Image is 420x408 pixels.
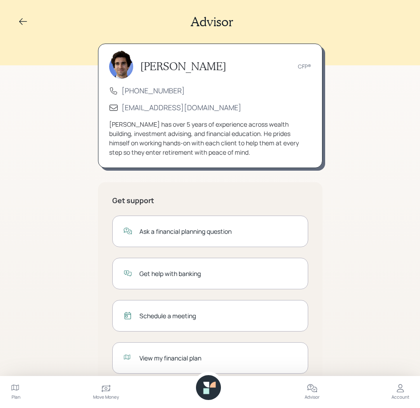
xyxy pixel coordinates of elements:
[139,269,297,278] div: Get help with banking
[139,353,297,363] div: View my financial plan
[305,394,320,401] div: Advisor
[140,60,226,73] h3: [PERSON_NAME]
[122,103,241,112] a: [EMAIL_ADDRESS][DOMAIN_NAME]
[391,394,409,401] div: Account
[298,63,311,71] div: CFP®
[122,86,185,96] a: [PHONE_NUMBER]
[12,394,20,401] div: Plan
[109,50,133,79] img: harrison-schaefer-headshot-2.png
[191,14,233,29] h2: Advisor
[139,311,297,320] div: Schedule a meeting
[93,394,119,401] div: Move Money
[112,196,308,205] h5: Get support
[109,120,311,157] div: [PERSON_NAME] has over 5 years of experience across wealth building, investment advising, and fin...
[139,227,297,236] div: Ask a financial planning question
